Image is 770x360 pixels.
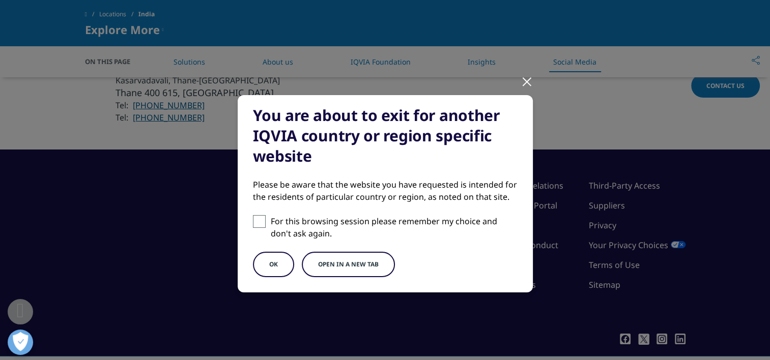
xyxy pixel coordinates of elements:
[8,329,33,355] button: Open Preferences
[253,178,518,203] div: Please be aware that the website you have requested is intended for the residents of particular c...
[302,252,395,277] button: Open in a new tab
[253,252,294,277] button: OK
[271,215,518,239] p: For this browsing session please remember my choice and don't ask again.
[253,105,518,166] div: You are about to exit for another IQVIA country or region specific website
